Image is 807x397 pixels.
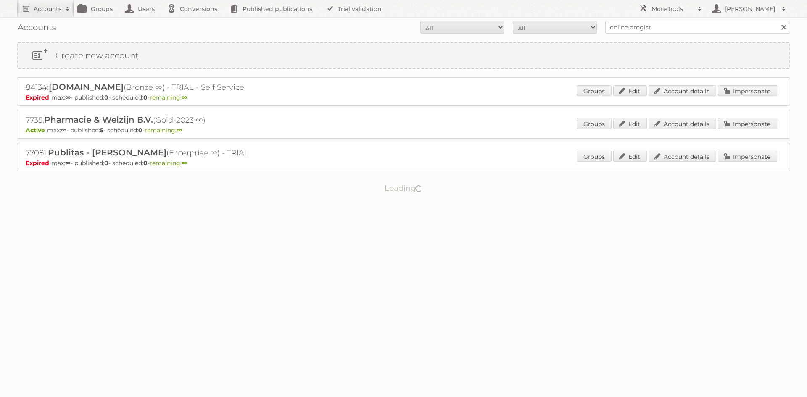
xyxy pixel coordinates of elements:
[150,159,187,167] span: remaining:
[26,94,51,101] span: Expired
[177,126,182,134] strong: ∞
[44,115,153,125] span: Pharmacie & Welzijn B.V.
[718,151,777,162] a: Impersonate
[104,159,108,167] strong: 0
[182,159,187,167] strong: ∞
[34,5,61,13] h2: Accounts
[613,118,647,129] a: Edit
[145,126,182,134] span: remaining:
[65,94,71,101] strong: ∞
[18,43,789,68] a: Create new account
[649,85,716,96] a: Account details
[61,126,66,134] strong: ∞
[723,5,778,13] h2: [PERSON_NAME]
[26,94,781,101] p: max: - published: - scheduled: -
[104,94,108,101] strong: 0
[143,94,148,101] strong: 0
[143,159,148,167] strong: 0
[100,126,103,134] strong: 5
[26,147,320,158] h2: 77081: (Enterprise ∞) - TRIAL
[358,180,449,197] p: Loading
[577,85,612,96] a: Groups
[138,126,142,134] strong: 0
[649,151,716,162] a: Account details
[718,118,777,129] a: Impersonate
[26,126,781,134] p: max: - published: - scheduled: -
[26,126,47,134] span: Active
[65,159,71,167] strong: ∞
[49,82,124,92] span: [DOMAIN_NAME]
[577,118,612,129] a: Groups
[613,85,647,96] a: Edit
[150,94,187,101] span: remaining:
[26,115,320,126] h2: 7735: (Gold-2023 ∞)
[26,159,51,167] span: Expired
[651,5,694,13] h2: More tools
[48,147,166,158] span: Publitas - [PERSON_NAME]
[26,159,781,167] p: max: - published: - scheduled: -
[718,85,777,96] a: Impersonate
[182,94,187,101] strong: ∞
[26,82,320,93] h2: 84134: (Bronze ∞) - TRIAL - Self Service
[577,151,612,162] a: Groups
[613,151,647,162] a: Edit
[649,118,716,129] a: Account details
